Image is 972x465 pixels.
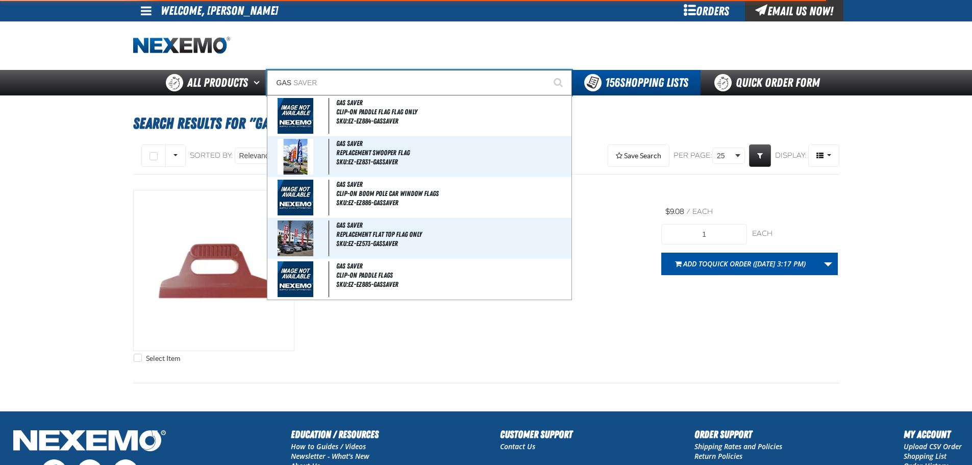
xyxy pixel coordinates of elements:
a: Upload CSV Order [904,442,962,451]
span: Replacement Flat Top Flag Only [336,230,569,239]
a: Newsletter - What's New [291,451,369,461]
button: Rows selection options [165,144,186,167]
h1: Search Results for "GASKET SQUEEGEE" [133,110,839,137]
a: Contact Us [500,442,535,451]
span: Relevance [239,151,273,161]
span: GAS SAVER [336,139,363,148]
span: Clip-on Boom Pole Car Window Flags [336,189,569,198]
span: Display: [775,151,807,160]
span: SKU:EZ-EZ884-GASSAVER [336,117,398,125]
a: Quick Order Form [701,70,839,95]
span: All Products [187,74,248,92]
h2: My Account [904,427,962,442]
img: Nexemo Logo [10,427,169,457]
h2: Education / Resources [291,427,379,442]
span: GAS SAVER [336,262,363,270]
span: Replacement Swooper Flag [336,149,569,157]
h2: Customer Support [500,427,572,442]
img: 5b2445145d711984093122-EZ573A.jpg [278,221,313,256]
button: Expand or Collapse Saved Search drop-down to save a search query [608,144,669,167]
a: Shipping Rates and Policies [694,442,782,451]
a: Expand or Collapse Grid Filters [749,144,771,167]
span: Add to [683,259,806,268]
img: missing_image.jpg [278,261,313,297]
span: SKU:EZ-EZ573-GASSAVER [336,239,398,248]
button: You have 156 Shopping Lists. Open to view details [572,70,701,95]
img: The Edge [134,190,294,351]
button: Product Grid Views Toolbar [808,144,839,167]
button: Start Searching [546,70,572,95]
a: More Actions [818,253,838,275]
span: SKU:EZ-EZ885-GASSAVER [336,280,398,288]
span: Clip-on Paddle Flag Flag only [336,108,569,116]
button: Add toQuick Order ([DATE] 3:17 PM) [661,253,819,275]
span: each [692,207,713,216]
input: Select Item [134,354,142,362]
a: Home [133,37,230,55]
span: SKU:EZ-EZ831-GASSAVER [336,158,398,166]
img: 5d6423d998bf9703321253-EZ-EZ831.jpg [278,139,313,175]
span: Save Search [624,152,661,160]
span: $9.08 [665,207,684,216]
img: Nexemo logo [133,37,230,55]
span: / [686,207,690,216]
span: GAS SAVER [336,221,363,229]
button: Open All Products pages [250,70,267,95]
span: GAS SAVER [336,180,363,188]
span: SKU:EZ-EZ886-GASSAVER [336,199,398,207]
: View Details of the The Edge [134,190,294,351]
span: Shopping Lists [605,76,688,90]
input: Search [267,70,572,95]
h2: Order Support [694,427,782,442]
strong: 156 [605,76,620,90]
a: How to Guides / Videos [291,442,366,451]
span: Product Grid Views Toolbar [809,145,839,166]
input: Product Quantity [661,224,747,244]
a: Return Policies [694,451,742,461]
span: Sorted By: [190,151,233,160]
span: Per page: [674,151,712,161]
img: missing_image.jpg [278,98,313,134]
span: 25 [717,151,733,161]
div: each [752,229,838,239]
span: Quick Order ([DATE] 3:17 PM) [707,259,806,268]
label: Select Item [134,354,180,363]
a: Shopping List [904,451,946,461]
span: Clip-on Paddle Flags [336,271,569,280]
img: missing_image.jpg [278,180,313,215]
span: GAS SAVER [336,99,363,107]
